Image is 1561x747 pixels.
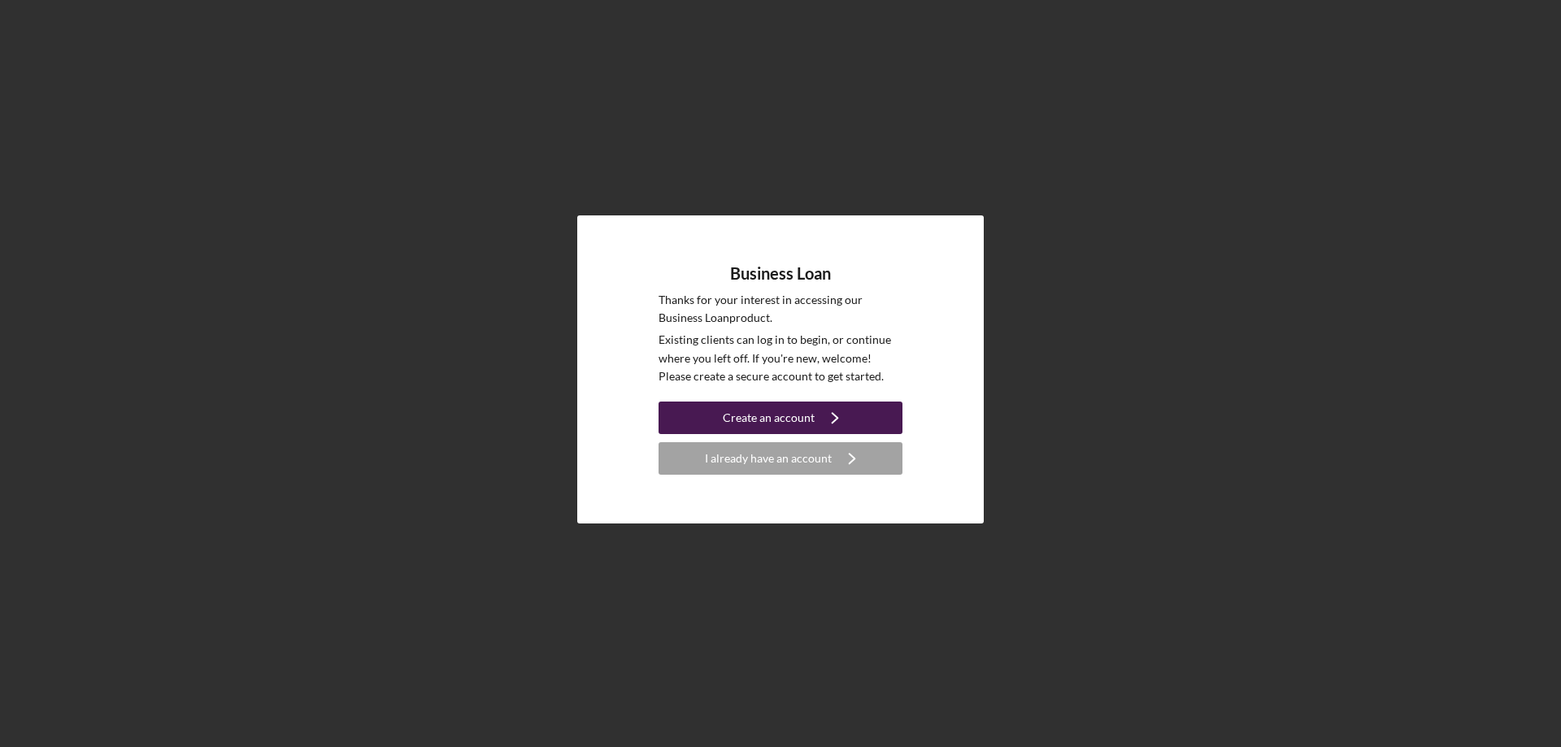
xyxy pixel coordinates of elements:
[659,402,902,434] button: Create an account
[659,442,902,475] button: I already have an account
[730,264,831,283] h4: Business Loan
[659,402,902,438] a: Create an account
[705,442,832,475] div: I already have an account
[723,402,815,434] div: Create an account
[659,291,902,328] p: Thanks for your interest in accessing our Business Loan product.
[659,331,902,385] p: Existing clients can log in to begin, or continue where you left off. If you're new, welcome! Ple...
